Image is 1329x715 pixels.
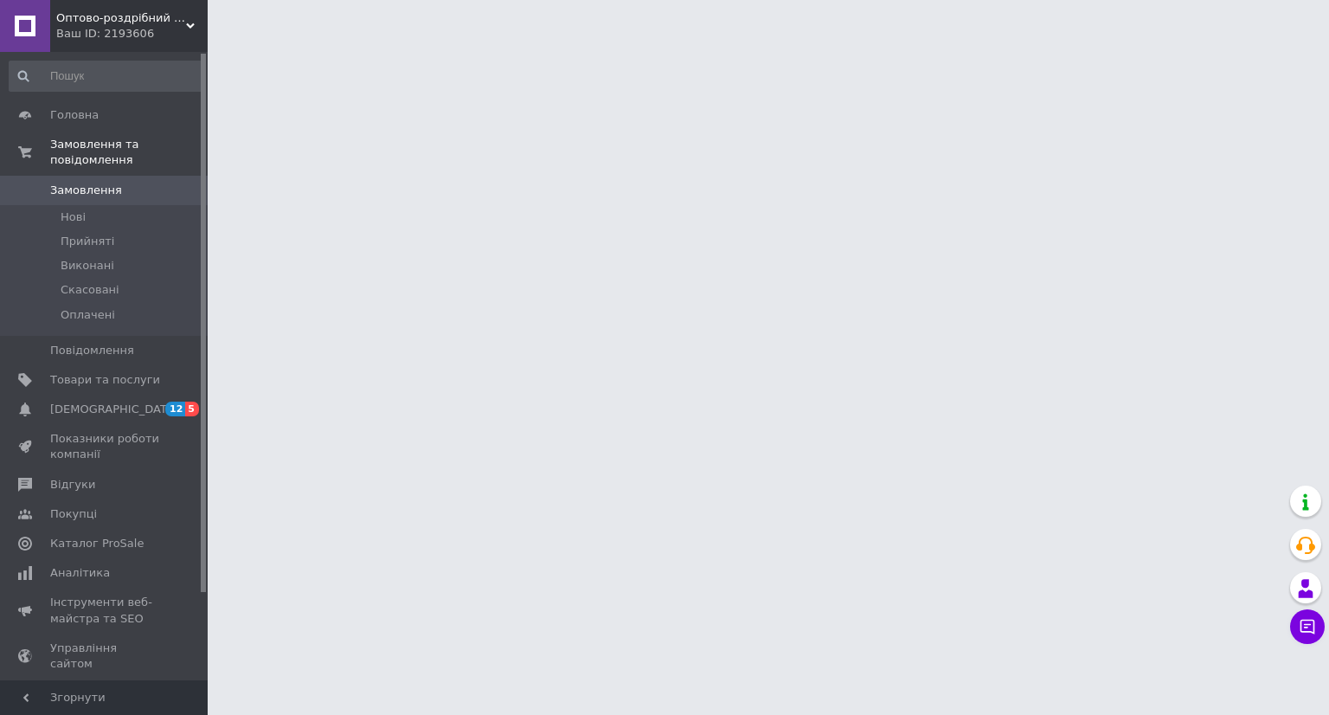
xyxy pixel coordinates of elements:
span: Відгуки [50,477,95,493]
span: Нові [61,209,86,225]
span: Товари та послуги [50,372,160,388]
span: Аналітика [50,565,110,581]
div: Ваш ID: 2193606 [56,26,208,42]
span: Показники роботи компанії [50,431,160,462]
span: Виконані [61,258,114,274]
span: 12 [165,402,185,416]
span: Оплачені [61,307,115,323]
span: Скасовані [61,282,119,298]
input: Пошук [9,61,204,92]
span: Інструменти веб-майстра та SEO [50,595,160,626]
span: Повідомлення [50,343,134,358]
span: Управління сайтом [50,641,160,672]
span: Оптово-роздрібний інтернет-магазин подарунків, декору та аксесуарів " Веневик" [56,10,186,26]
span: Замовлення [50,183,122,198]
span: 5 [185,402,199,416]
span: Покупці [50,506,97,522]
span: Замовлення та повідомлення [50,137,208,168]
span: [DEMOGRAPHIC_DATA] [50,402,178,417]
span: Прийняті [61,234,114,249]
span: Каталог ProSale [50,536,144,551]
span: Головна [50,107,99,123]
button: Чат з покупцем [1290,609,1325,644]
